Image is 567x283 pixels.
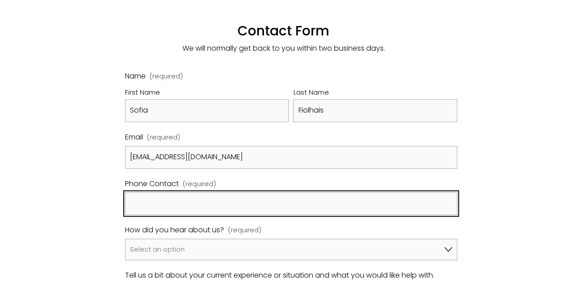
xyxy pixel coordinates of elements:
span: How did you hear about us? [125,224,224,237]
div: Last Name [293,87,457,99]
select: How did you hear about us? [125,239,457,260]
span: (required) [150,73,183,79]
p: We will normally get back to you within two business days. [84,42,484,55]
span: Email [125,131,143,144]
div: First Name [125,87,289,99]
span: Name [125,70,146,83]
span: Phone Contact [125,178,179,191]
span: (required) [147,131,180,143]
span: Tell us a bit about your current experience or situation and what you would like help with. [125,269,434,282]
span: (required) [228,224,261,236]
h1: Contact Form [84,7,484,39]
span: (required) [183,178,216,190]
